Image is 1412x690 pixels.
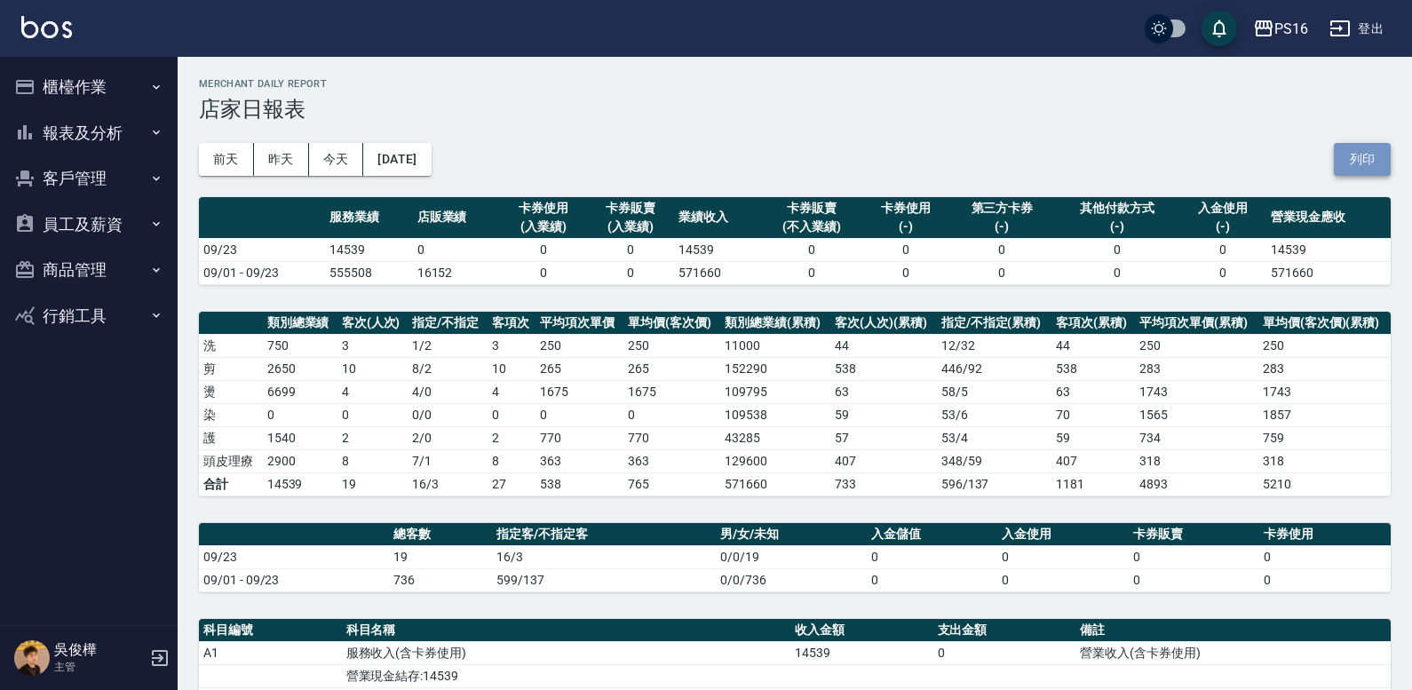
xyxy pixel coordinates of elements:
div: 卡券使用 [504,199,583,218]
td: 16/3 [408,472,487,496]
h2: Merchant Daily Report [199,78,1391,90]
button: 前天 [199,143,254,176]
td: 0 [500,238,587,261]
th: 科目名稱 [342,619,790,642]
td: 6699 [263,380,337,403]
th: 客次(人次)(累積) [830,312,937,335]
td: 363 [535,449,623,472]
td: 8 / 2 [408,357,487,380]
td: 2 [337,426,409,449]
td: 剪 [199,357,263,380]
td: 571660 [674,261,761,284]
td: 0 [867,545,998,568]
td: 770 [623,426,720,449]
td: 43285 [720,426,830,449]
td: 3 [337,334,409,357]
button: save [1202,11,1237,46]
td: 14539 [790,641,933,664]
td: 0 [1259,545,1391,568]
th: 指定/不指定(累積) [937,312,1051,335]
td: 283 [1135,357,1258,380]
td: 0 [1055,261,1179,284]
td: 733 [830,472,937,496]
td: 14539 [325,238,412,261]
td: 571660 [720,472,830,496]
td: 750 [263,334,337,357]
table: a dense table [199,312,1391,496]
td: 283 [1258,357,1391,380]
td: 頭皮理療 [199,449,263,472]
td: 1540 [263,426,337,449]
td: 服務收入(含卡券使用) [342,641,790,664]
td: 14539 [1266,238,1391,261]
td: 0 [1129,568,1260,591]
td: 0 [762,261,862,284]
div: 第三方卡券 [954,199,1051,218]
td: 營業現金結存:14539 [342,664,790,687]
td: 2 / 0 [408,426,487,449]
button: 昨天 [254,143,309,176]
td: 44 [830,334,937,357]
button: 員工及薪資 [7,202,171,248]
th: 單均價(客次價)(累積) [1258,312,1391,335]
td: 0 [862,261,949,284]
td: 53 / 6 [937,403,1051,426]
td: 770 [535,426,623,449]
td: 8 [337,449,409,472]
td: 0 [949,238,1055,261]
td: 0 [587,238,674,261]
td: 109795 [720,380,830,403]
th: 男/女/未知 [716,523,867,546]
td: 318 [1135,449,1258,472]
div: 卡券販賣 [766,199,858,218]
td: 護 [199,426,263,449]
td: 0 [1055,238,1179,261]
h5: 吳俊樺 [54,641,145,659]
button: 櫃檯作業 [7,64,171,110]
td: 燙 [199,380,263,403]
td: 0/0/736 [716,568,867,591]
td: 營業收入(含卡券使用) [1075,641,1391,664]
th: 指定客/不指定客 [492,523,716,546]
td: 0 [413,238,500,261]
td: 765 [623,472,720,496]
td: 1743 [1135,380,1258,403]
td: 109538 [720,403,830,426]
td: 555508 [325,261,412,284]
button: 今天 [309,143,364,176]
button: [DATE] [363,143,431,176]
div: 其他付款方式 [1059,199,1175,218]
td: 596/137 [937,472,1051,496]
td: 19 [337,472,409,496]
td: 59 [830,403,937,426]
button: 報表及分析 [7,110,171,156]
th: 客次(人次) [337,312,409,335]
td: 63 [1051,380,1135,403]
td: 8 [488,449,536,472]
th: 營業現金應收 [1266,197,1391,239]
td: 318 [1258,449,1391,472]
div: PS16 [1274,18,1308,40]
table: a dense table [199,523,1391,592]
th: 指定/不指定 [408,312,487,335]
th: 卡券販賣 [1129,523,1260,546]
div: (-) [867,218,945,236]
th: 總客數 [389,523,492,546]
td: 0 [867,568,998,591]
th: 服務業績 [325,197,412,239]
div: 入金使用 [1184,199,1262,218]
td: 538 [1051,357,1135,380]
td: 363 [623,449,720,472]
td: 0 [1259,568,1391,591]
td: 0 [762,238,862,261]
td: 57 [830,426,937,449]
td: 0 [949,261,1055,284]
td: 250 [623,334,720,357]
td: 14539 [263,472,337,496]
td: 4 [337,380,409,403]
td: 44 [1051,334,1135,357]
td: 250 [1258,334,1391,357]
th: 入金儲值 [867,523,998,546]
div: (-) [954,218,1051,236]
th: 單均價(客次價) [623,312,720,335]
